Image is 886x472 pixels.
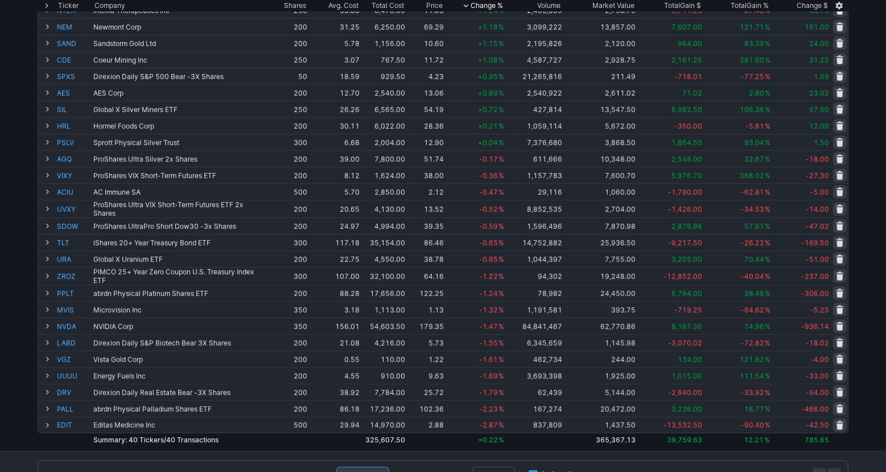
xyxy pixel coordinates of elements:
[563,35,637,51] td: 2,120.00
[478,23,498,31] span: +1.18
[668,239,702,247] span: -9,217.50
[57,134,91,150] a: PSLV
[361,301,406,318] td: 1,113.00
[745,122,764,130] span: -5.81
[671,56,702,64] span: 2,161.25
[57,235,91,251] a: TLT
[57,335,91,351] a: LABD
[93,289,266,298] div: abrdn Physical Platinum Shares ETF
[765,89,770,97] span: %
[498,289,504,298] span: %
[479,306,498,314] span: -1.32
[674,122,702,130] span: -350.00
[267,351,308,367] td: 200
[810,306,829,314] span: -5.25
[563,134,637,150] td: 3,868.50
[563,301,637,318] td: 393.75
[671,105,702,114] span: 6,982.50
[765,255,770,264] span: %
[93,239,266,247] div: iShares 20+ Year Treasury Bond ETF
[478,105,498,114] span: +0.72
[361,35,406,51] td: 1,156.00
[479,289,498,298] span: -1.24
[678,39,702,48] span: 964.00
[765,171,770,180] span: %
[809,56,829,64] span: 31.25
[57,218,91,234] a: SDOW
[57,401,91,417] a: PALL
[267,84,308,101] td: 200
[498,105,504,114] span: %
[806,155,829,163] span: -18.00
[361,134,406,150] td: 2,004.00
[406,35,444,51] td: 10.60
[308,167,361,183] td: 8.12
[505,285,563,301] td: 78,982
[505,318,563,334] td: 84,841,467
[406,200,444,217] td: 13.52
[671,222,702,231] span: 2,876.98
[308,367,361,384] td: 4.55
[765,355,770,364] span: %
[498,322,504,331] span: %
[498,89,504,97] span: %
[406,234,444,251] td: 86.46
[308,301,361,318] td: 3.18
[93,89,266,97] div: AES Corp
[406,267,444,285] td: 64.16
[479,322,498,331] span: -1.47
[267,35,308,51] td: 200
[765,289,770,298] span: %
[765,306,770,314] span: %
[765,155,770,163] span: %
[406,101,444,117] td: 54.19
[361,68,406,84] td: 929.50
[478,39,498,48] span: +1.15
[93,138,266,147] div: Sprott Physical Silver Trust
[267,234,308,251] td: 300
[498,255,504,264] span: %
[505,217,563,234] td: 1,596,496
[806,171,829,180] span: -27.30
[308,351,361,367] td: 0.55
[361,234,406,251] td: 35,154.00
[505,251,563,267] td: 1,044,397
[505,117,563,134] td: 1,059,114
[505,167,563,183] td: 1,157,783
[93,155,266,163] div: ProShares Ultra Silver 2x Shares
[267,267,308,285] td: 300
[308,200,361,217] td: 20.65
[744,39,764,48] span: 83.39
[93,23,266,31] div: Newmont Corp
[498,122,504,130] span: %
[563,251,637,267] td: 7,755.00
[563,217,637,234] td: 7,870.98
[563,117,637,134] td: 5,672.00
[563,234,637,251] td: 25,936.50
[478,89,498,97] span: +0.89
[308,35,361,51] td: 5.78
[267,134,308,150] td: 300
[308,68,361,84] td: 18.59
[308,217,361,234] td: 24.97
[674,306,702,314] span: -719.25
[406,285,444,301] td: 122.25
[765,339,770,347] span: %
[267,301,308,318] td: 350
[765,72,770,81] span: %
[741,188,764,196] span: -62.81
[361,84,406,101] td: 2,540.00
[814,138,829,147] span: 1.50
[740,171,764,180] span: 368.02
[479,222,498,231] span: -0.59
[308,84,361,101] td: 12.70
[361,167,406,183] td: 1,624.00
[749,89,764,97] span: 2.80
[361,150,406,167] td: 7,800.00
[267,51,308,68] td: 250
[308,51,361,68] td: 3.07
[308,183,361,200] td: 5.70
[563,200,637,217] td: 2,704.00
[498,239,504,247] span: %
[406,334,444,351] td: 5.73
